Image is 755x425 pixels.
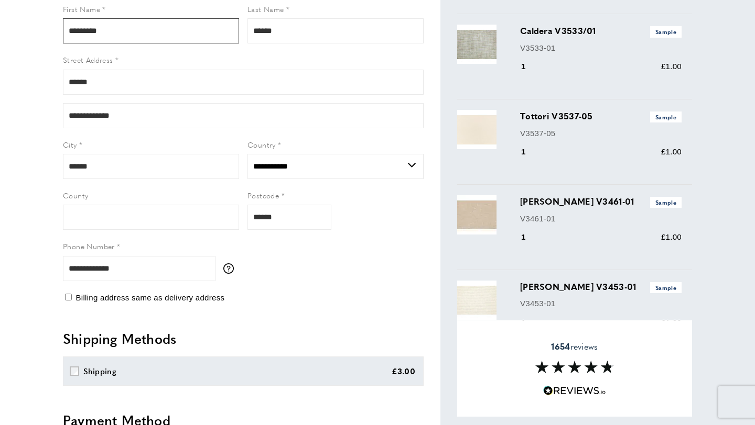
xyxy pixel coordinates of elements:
h2: Shipping Methods [63,329,424,348]
span: First Name [63,4,100,14]
span: Last Name [247,4,284,14]
span: Sample [650,197,682,208]
div: 1 [520,231,541,243]
h3: [PERSON_NAME] V3453-01 [520,281,682,293]
div: 1 [520,146,541,158]
span: Sample [650,26,682,37]
img: Caldera V3533/01 [457,25,497,64]
strong: 1654 [551,340,570,352]
span: reviews [551,341,598,352]
span: Street Address [63,54,113,65]
span: Sample [650,111,682,122]
span: £1.00 [661,232,682,241]
span: County [63,190,88,200]
p: V3533-01 [520,42,682,54]
p: V3537-05 [520,127,682,140]
div: 1 [520,60,541,73]
p: V3461-01 [520,213,682,225]
h3: Caldera V3533/01 [520,25,682,37]
div: £3.00 [392,365,416,377]
img: Reviews.io 5 stars [543,386,606,396]
div: 1 [520,316,541,329]
div: Shipping [83,365,116,377]
span: Postcode [247,190,279,200]
img: Reviews section [535,361,614,373]
span: £1.00 [661,62,682,71]
button: More information [223,263,239,274]
span: £1.00 [661,147,682,156]
p: V3453-01 [520,297,682,310]
img: Dana Chalk V3453-01 [457,281,497,320]
span: Billing address same as delivery address [75,293,224,302]
span: City [63,139,77,150]
img: Tottori V3537-05 [457,110,497,149]
img: Sushan Shingle V3461-01 [457,195,497,234]
span: Phone Number [63,241,115,251]
input: Billing address same as delivery address [65,294,72,300]
span: Sample [650,282,682,293]
h3: [PERSON_NAME] V3461-01 [520,195,682,208]
span: Country [247,139,276,150]
span: £1.00 [661,318,682,327]
h3: Tottori V3537-05 [520,110,682,122]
